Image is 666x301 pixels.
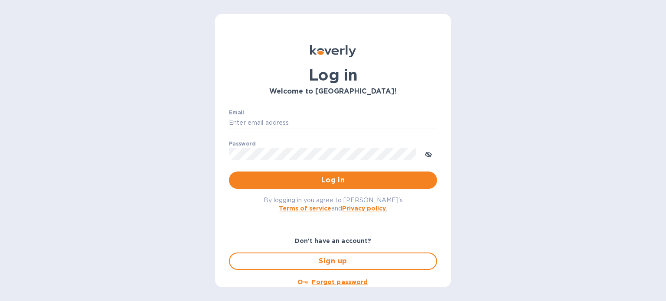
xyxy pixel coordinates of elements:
[312,278,368,285] u: Forgot password
[310,45,356,57] img: Koverly
[229,141,255,146] label: Password
[295,237,372,244] b: Don't have an account?
[420,145,437,162] button: toggle password visibility
[342,205,386,212] a: Privacy policy
[229,110,244,115] label: Email
[229,252,437,270] button: Sign up
[264,197,403,212] span: By logging in you agree to [PERSON_NAME]'s and .
[237,256,429,266] span: Sign up
[229,87,437,96] h3: Welcome to [GEOGRAPHIC_DATA]!
[229,66,437,84] h1: Log in
[229,172,437,189] button: Log in
[279,205,331,212] a: Terms of service
[236,175,430,185] span: Log in
[229,117,437,129] input: Enter email address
